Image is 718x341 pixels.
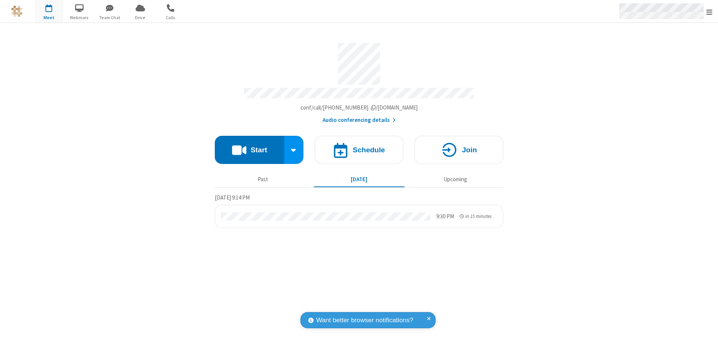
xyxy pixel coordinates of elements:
[65,14,94,21] span: Webinars
[215,193,503,228] section: Today's Meetings
[436,212,454,221] div: 9:30 PM
[300,104,418,111] span: Copy my meeting room link
[462,146,477,153] h4: Join
[410,172,501,186] button: Upcoming
[126,14,154,21] span: Drive
[96,14,124,21] span: Team Chat
[284,136,304,164] div: Start conference options
[300,104,418,112] button: Copy my meeting room linkCopy my meeting room link
[11,6,23,17] img: QA Selenium DO NOT DELETE OR CHANGE
[314,172,404,186] button: [DATE]
[323,116,396,125] button: Audio conferencing details
[215,37,503,125] section: Account details
[35,14,63,21] span: Meet
[353,146,385,153] h4: Schedule
[215,136,284,164] button: Start
[465,213,492,219] span: in 15 minutes
[415,136,503,164] button: Join
[157,14,185,21] span: Calls
[315,136,403,164] button: Schedule
[218,172,308,186] button: Past
[250,146,267,153] h4: Start
[215,194,250,201] span: [DATE] 9:14 PM
[316,315,413,325] span: Want better browser notifications?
